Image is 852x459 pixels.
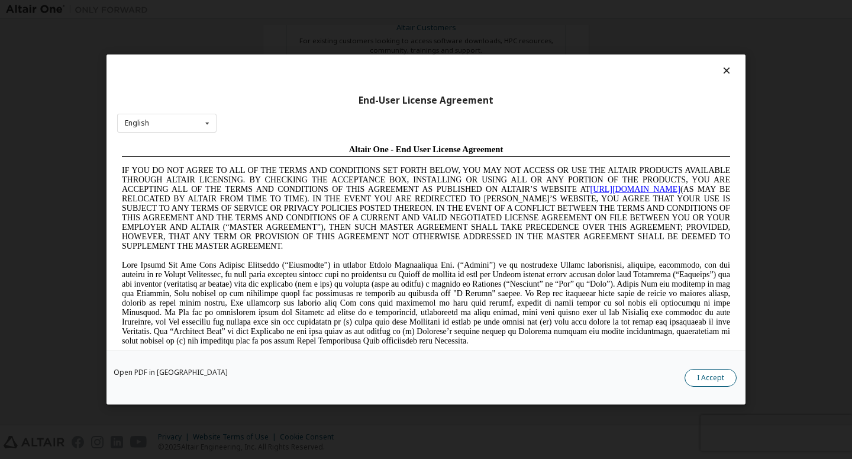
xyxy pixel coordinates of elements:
[685,369,737,387] button: I Accept
[117,95,735,107] div: End-User License Agreement
[125,120,149,127] div: English
[473,45,563,54] a: [URL][DOMAIN_NAME]
[114,369,228,376] a: Open PDF in [GEOGRAPHIC_DATA]
[5,121,613,206] span: Lore Ipsumd Sit Ame Cons Adipisc Elitseddo (“Eiusmodte”) in utlabor Etdolo Magnaaliqua Eni. (“Adm...
[232,5,386,14] span: Altair One - End User License Agreement
[5,26,613,111] span: IF YOU DO NOT AGREE TO ALL OF THE TERMS AND CONDITIONS SET FORTH BELOW, YOU MAY NOT ACCESS OR USE...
